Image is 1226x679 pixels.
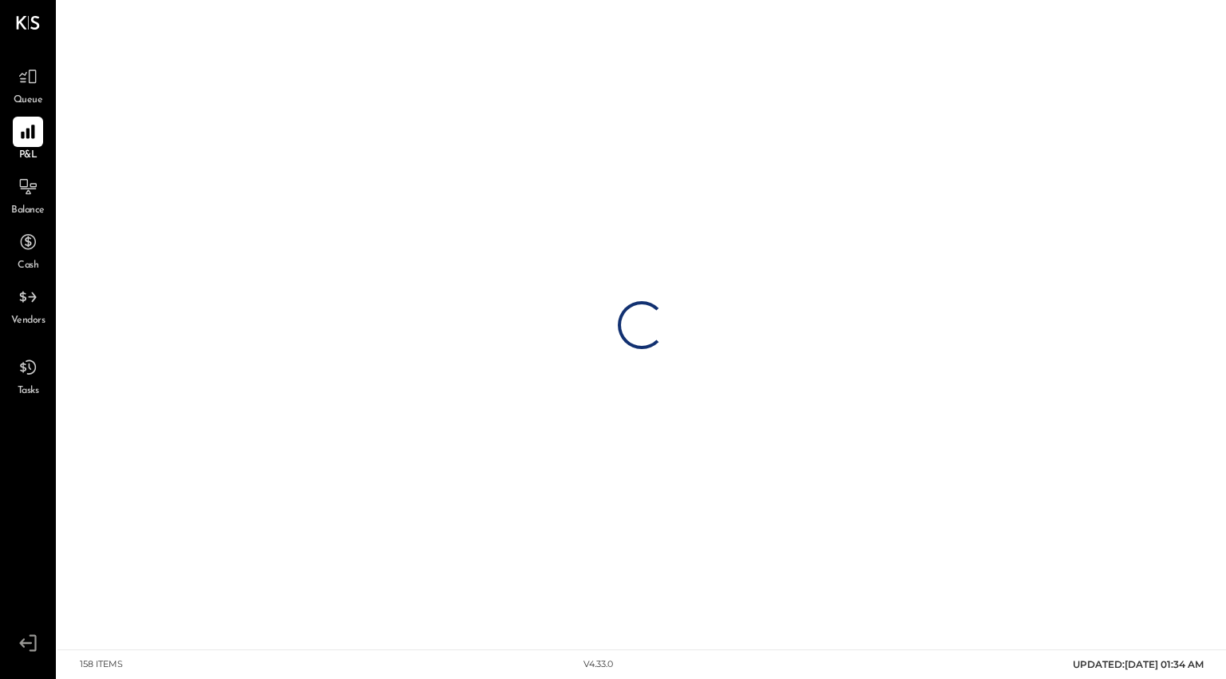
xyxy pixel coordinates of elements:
a: Balance [1,172,55,218]
a: Tasks [1,352,55,399]
span: P&L [19,149,38,163]
div: 158 items [80,658,123,671]
span: Balance [11,204,45,218]
span: Queue [14,93,43,108]
a: Cash [1,227,55,273]
span: Cash [18,259,38,273]
span: UPDATED: [DATE] 01:34 AM [1073,658,1204,670]
a: P&L [1,117,55,163]
a: Vendors [1,282,55,328]
a: Queue [1,62,55,108]
div: v 4.33.0 [583,658,613,671]
span: Vendors [11,314,45,328]
span: Tasks [18,384,39,399]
